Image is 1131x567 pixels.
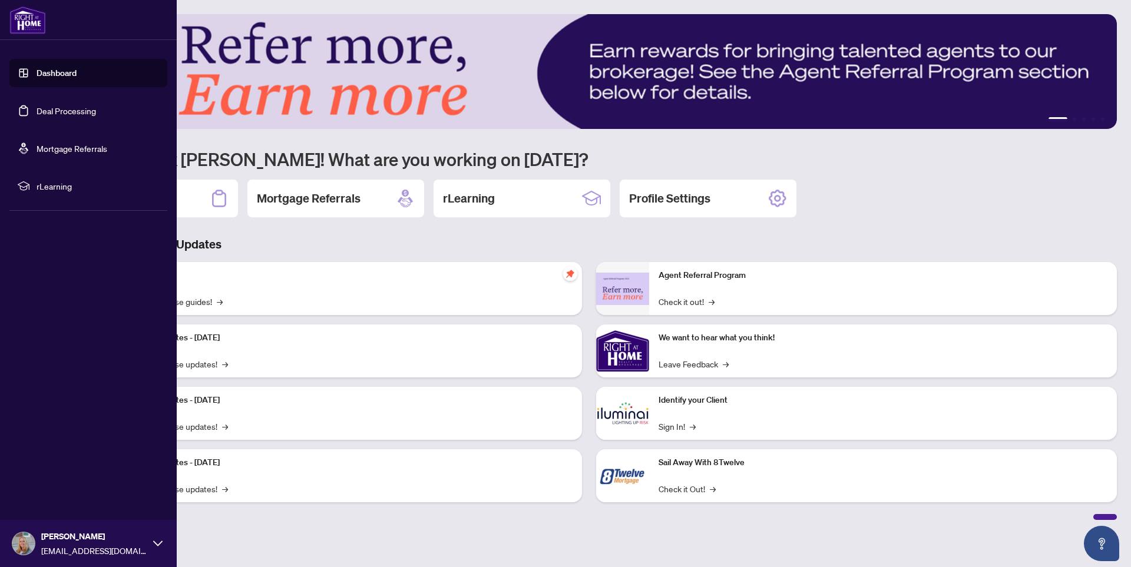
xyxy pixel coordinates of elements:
a: Dashboard [37,68,77,78]
p: Agent Referral Program [659,269,1107,282]
h2: rLearning [443,190,495,207]
a: Leave Feedback→ [659,357,729,370]
span: → [222,357,228,370]
span: [EMAIL_ADDRESS][DOMAIN_NAME] [41,544,147,557]
a: Sign In!→ [659,420,696,433]
span: → [222,482,228,495]
span: → [710,482,716,495]
span: → [222,420,228,433]
p: Identify your Client [659,394,1107,407]
span: pushpin [563,267,577,281]
span: [PERSON_NAME] [41,530,147,543]
button: 2 [1072,117,1077,122]
h1: Welcome back [PERSON_NAME]! What are you working on [DATE]? [61,148,1117,170]
button: 5 [1100,117,1105,122]
a: Check it out!→ [659,295,715,308]
button: 3 [1082,117,1086,122]
a: Deal Processing [37,105,96,116]
p: Self-Help [124,269,573,282]
img: Identify your Client [596,387,649,440]
p: Sail Away With 8Twelve [659,456,1107,469]
a: Check it Out!→ [659,482,716,495]
img: Profile Icon [12,532,35,555]
h3: Brokerage & Industry Updates [61,236,1117,253]
span: → [723,357,729,370]
img: Agent Referral Program [596,273,649,305]
a: Mortgage Referrals [37,143,107,154]
img: Sail Away With 8Twelve [596,449,649,502]
h2: Profile Settings [629,190,710,207]
p: Platform Updates - [DATE] [124,331,573,344]
button: 1 [1049,117,1067,122]
h2: Mortgage Referrals [257,190,361,207]
p: We want to hear what you think! [659,331,1107,344]
img: Slide 0 [61,14,1117,129]
img: We want to hear what you think! [596,324,649,377]
span: → [217,295,223,308]
img: logo [9,6,46,34]
button: Open asap [1084,526,1119,561]
p: Platform Updates - [DATE] [124,456,573,469]
span: rLearning [37,180,159,193]
p: Platform Updates - [DATE] [124,394,573,407]
span: → [690,420,696,433]
button: 4 [1091,117,1096,122]
span: → [709,295,715,308]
